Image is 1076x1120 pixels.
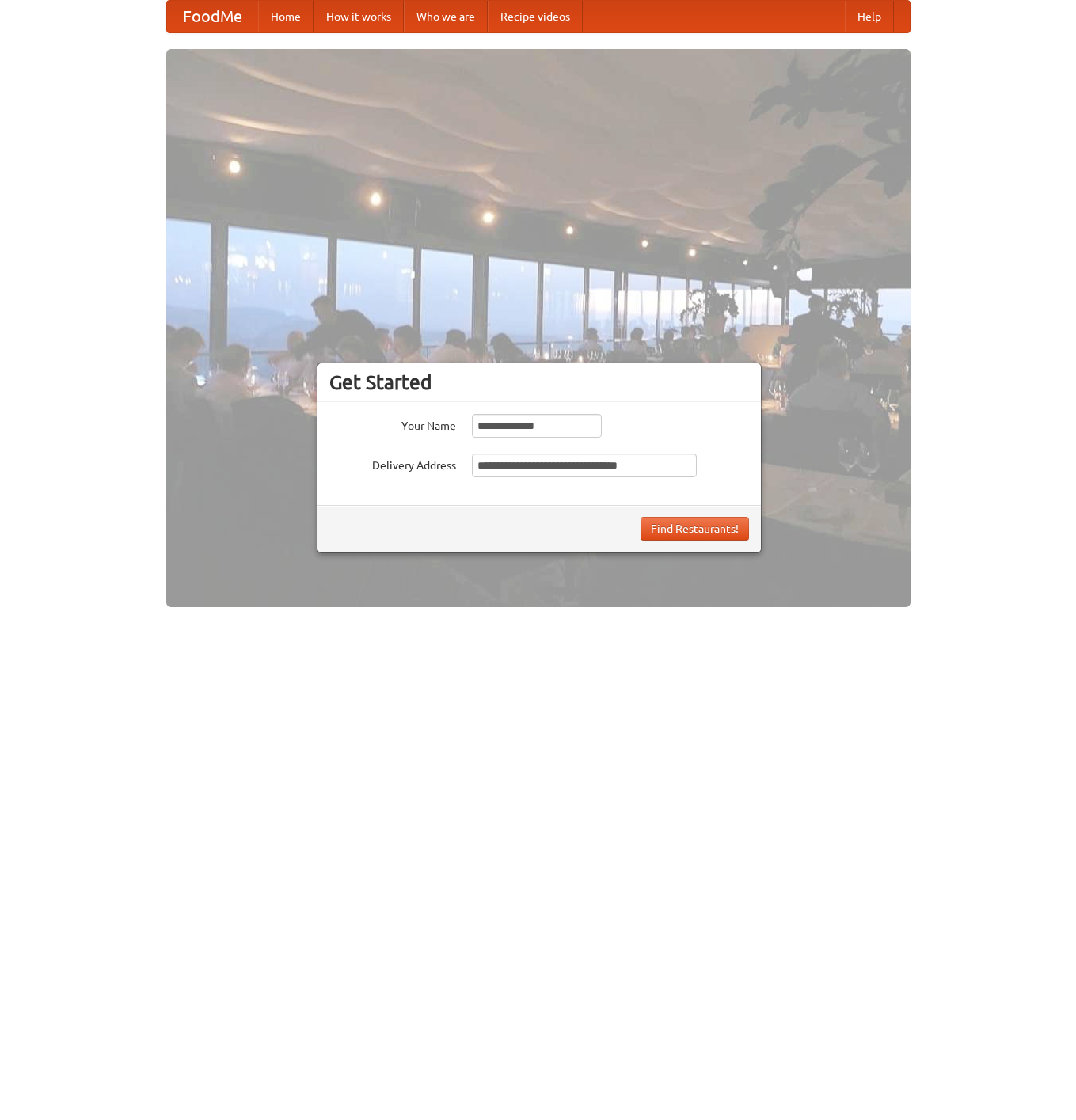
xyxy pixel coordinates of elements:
a: Home [258,1,314,32]
a: How it works [314,1,404,32]
a: Help [845,1,894,32]
h3: Get Started [329,370,749,394]
label: Your Name [329,414,456,434]
a: FoodMe [167,1,258,32]
a: Who we are [404,1,488,32]
a: Recipe videos [488,1,583,32]
label: Delivery Address [329,454,456,473]
button: Find Restaurants! [641,517,749,541]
